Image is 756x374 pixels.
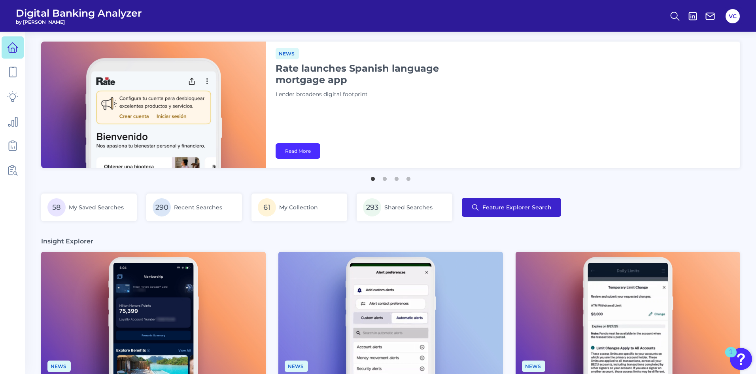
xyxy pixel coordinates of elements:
[404,173,412,181] button: 4
[363,198,381,216] span: 293
[16,7,142,19] span: Digital Banking Analyzer
[47,198,66,216] span: 58
[276,90,473,99] p: Lender broadens digital footprint
[482,204,552,211] span: Feature Explorer Search
[41,237,93,245] h3: Insight Explorer
[258,198,276,216] span: 61
[47,361,71,372] span: News
[462,198,561,217] button: Feature Explorer Search
[276,48,299,59] span: News
[16,19,142,25] span: by [PERSON_NAME]
[41,42,266,168] img: bannerImg
[69,204,124,211] span: My Saved Searches
[153,198,171,216] span: 290
[730,348,752,370] button: Open Resource Center, 1 new notification
[174,204,222,211] span: Recent Searches
[276,143,320,159] a: Read More
[357,194,452,221] a: 293Shared Searches
[146,194,242,221] a: 290Recent Searches
[726,9,740,23] button: VC
[381,173,389,181] button: 2
[522,362,545,370] a: News
[384,204,433,211] span: Shared Searches
[279,204,318,211] span: My Collection
[47,362,71,370] a: News
[251,194,347,221] a: 61My Collection
[276,63,473,85] h1: Rate launches Spanish language mortgage app
[522,361,545,372] span: News
[285,361,308,372] span: News
[41,194,137,221] a: 58My Saved Searches
[393,173,401,181] button: 3
[276,49,299,57] a: News
[729,352,733,363] div: 1
[285,362,308,370] a: News
[369,173,377,181] button: 1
